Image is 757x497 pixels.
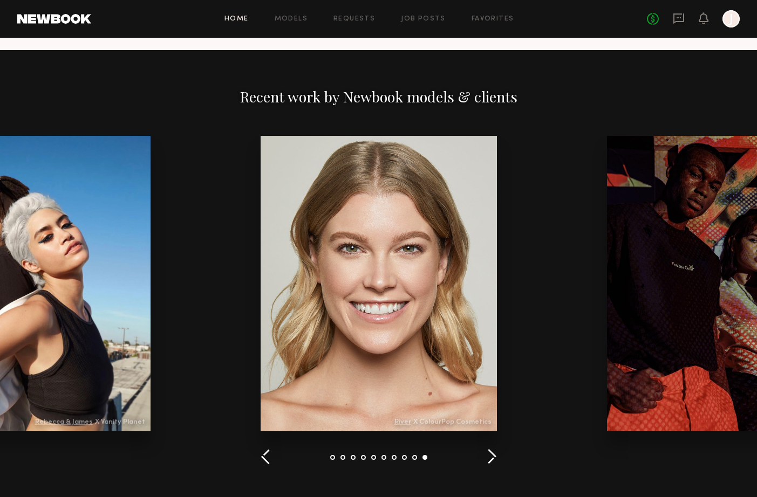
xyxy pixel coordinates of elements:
a: Job Posts [401,16,446,23]
a: Home [224,16,249,23]
a: Favorites [472,16,514,23]
a: J [722,10,740,27]
a: Requests [333,16,375,23]
a: Models [275,16,308,23]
